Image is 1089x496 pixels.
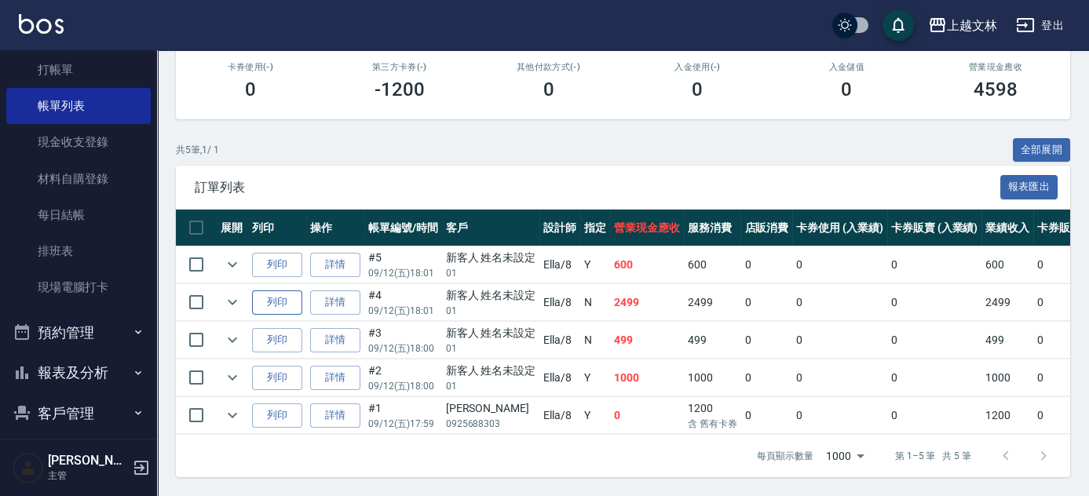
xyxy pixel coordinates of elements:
[1000,179,1058,194] a: 報表匯出
[610,322,684,359] td: 499
[364,359,442,396] td: #2
[740,322,792,359] td: 0
[446,417,536,431] p: 0925688303
[539,210,580,246] th: 設計師
[48,453,128,469] h5: [PERSON_NAME]
[368,304,438,318] p: 09/12 (五) 18:01
[610,284,684,321] td: 2499
[580,322,610,359] td: N
[1010,11,1070,40] button: 登出
[6,352,151,393] button: 報表及分析
[641,62,753,72] h2: 入金使用(-)
[841,78,852,100] h3: 0
[6,161,151,197] a: 材料自購登錄
[684,397,741,434] td: 1200
[684,284,741,321] td: 2499
[580,246,610,283] td: Y
[887,210,982,246] th: 卡券販賣 (入業績)
[195,62,306,72] h2: 卡券使用(-)
[6,233,151,269] a: 排班表
[792,284,887,321] td: 0
[887,322,982,359] td: 0
[887,284,982,321] td: 0
[6,52,151,88] a: 打帳單
[684,210,741,246] th: 服務消費
[446,287,536,304] div: 新客人 姓名未設定
[217,210,248,246] th: 展開
[252,403,302,428] button: 列印
[887,359,982,396] td: 0
[6,88,151,124] a: 帳單列表
[820,435,870,477] div: 1000
[580,284,610,321] td: N
[493,62,605,72] h2: 其他付款方式(-)
[684,322,741,359] td: 499
[539,359,580,396] td: Ella /8
[446,266,536,280] p: 01
[981,397,1033,434] td: 1200
[580,210,610,246] th: 指定
[887,397,982,434] td: 0
[375,78,425,100] h3: -1200
[344,62,455,72] h2: 第三方卡券(-)
[539,246,580,283] td: Ella /8
[740,210,792,246] th: 店販消費
[791,62,902,72] h2: 入金儲值
[981,210,1033,246] th: 業績收入
[221,366,244,389] button: expand row
[6,197,151,233] a: 每日結帳
[446,400,536,417] div: [PERSON_NAME]
[252,290,302,315] button: 列印
[610,359,684,396] td: 1000
[539,284,580,321] td: Ella /8
[446,341,536,356] p: 01
[310,366,360,390] a: 詳情
[252,366,302,390] button: 列印
[684,359,741,396] td: 1000
[981,284,1033,321] td: 2499
[310,290,360,315] a: 詳情
[981,322,1033,359] td: 499
[245,78,256,100] h3: 0
[368,266,438,280] p: 09/12 (五) 18:01
[792,322,887,359] td: 0
[6,269,151,305] a: 現場電腦打卡
[883,9,914,41] button: save
[974,78,1018,100] h3: 4598
[368,341,438,356] p: 09/12 (五) 18:00
[757,449,813,463] p: 每頁顯示數量
[740,284,792,321] td: 0
[6,312,151,353] button: 預約管理
[740,359,792,396] td: 0
[1000,175,1058,199] button: 報表匯出
[539,322,580,359] td: Ella /8
[221,290,244,314] button: expand row
[981,359,1033,396] td: 1000
[895,449,971,463] p: 第 1–5 筆 共 5 筆
[48,469,128,483] p: 主管
[940,62,1051,72] h2: 營業現金應收
[688,417,737,431] p: 含 舊有卡券
[887,246,982,283] td: 0
[446,363,536,379] div: 新客人 姓名未設定
[6,433,151,474] button: 員工及薪資
[539,397,580,434] td: Ella /8
[6,124,151,160] a: 現金收支登錄
[221,403,244,427] button: expand row
[740,246,792,283] td: 0
[442,210,540,246] th: 客戶
[248,210,306,246] th: 列印
[446,325,536,341] div: 新客人 姓名未設定
[446,250,536,266] div: 新客人 姓名未設定
[580,397,610,434] td: Y
[221,328,244,352] button: expand row
[692,78,703,100] h3: 0
[364,284,442,321] td: #4
[252,253,302,277] button: 列印
[446,379,536,393] p: 01
[368,417,438,431] p: 09/12 (五) 17:59
[1013,138,1071,162] button: 全部展開
[310,328,360,352] a: 詳情
[792,359,887,396] td: 0
[364,210,442,246] th: 帳單編號/時間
